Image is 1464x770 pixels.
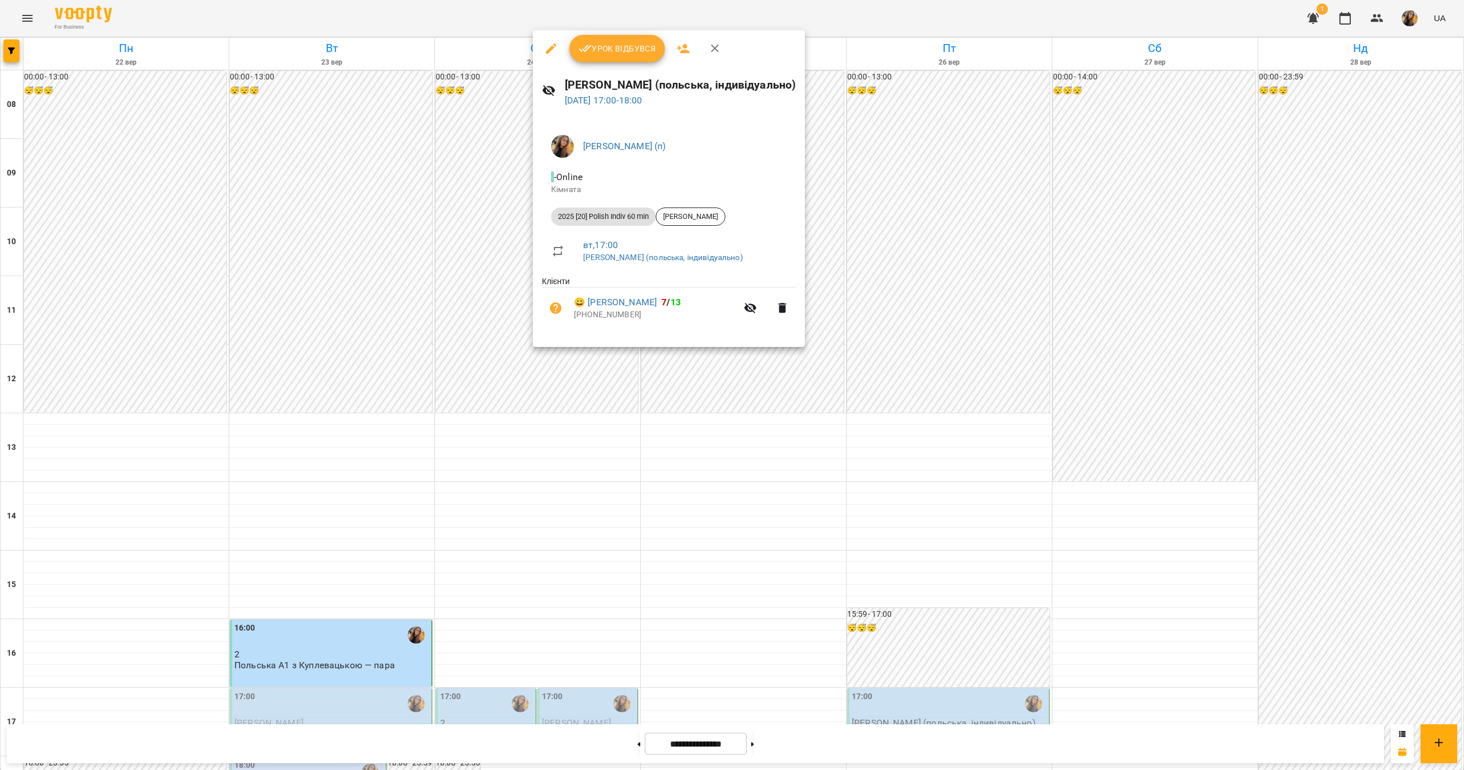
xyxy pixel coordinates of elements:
div: [PERSON_NAME] [656,208,725,226]
img: 2d1d2c17ffccc5d6363169c503fcce50.jpg [551,135,574,158]
span: 13 [671,297,681,308]
h6: [PERSON_NAME] (польська, індивідуально) [565,76,796,94]
b: / [661,297,681,308]
span: 7 [661,297,667,308]
span: - Online [551,171,585,182]
span: 2025 [20] Polish Indiv 60 min [551,212,656,222]
a: [PERSON_NAME] (польська, індивідуально) [583,253,743,262]
span: Урок відбувся [579,42,656,55]
ul: Клієнти [542,276,796,333]
button: Урок відбувся [569,35,665,62]
a: [DATE] 17:00-18:00 [565,95,643,106]
a: [PERSON_NAME] (п) [583,141,666,151]
p: [PHONE_NUMBER] [574,309,737,321]
button: Візит ще не сплачено. Додати оплату? [542,294,569,322]
span: [PERSON_NAME] [656,212,725,222]
p: Кімната [551,184,787,196]
a: вт , 17:00 [583,240,618,250]
a: 😀 [PERSON_NAME] [574,296,657,309]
